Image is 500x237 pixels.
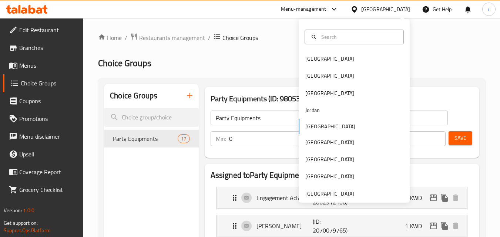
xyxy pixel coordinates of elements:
div: [GEOGRAPHIC_DATA] [305,172,354,180]
p: (ID: 2062912108) [313,189,350,207]
span: Menu disclaimer [19,132,78,141]
span: Choice Groups [222,33,258,42]
span: i [488,5,489,13]
a: Upsell [3,145,84,163]
a: Coverage Report [3,163,84,181]
span: Coupons [19,97,78,105]
button: edit [428,192,439,203]
a: Support.OpsPlatform [4,226,51,235]
p: [PERSON_NAME] [256,221,313,230]
li: Expand [211,184,473,212]
span: Save [454,133,466,143]
button: duplicate [439,192,450,203]
p: 1 KWD [405,193,428,202]
span: Promotions [19,114,78,123]
div: Jordan [305,106,320,114]
a: Coupons [3,92,84,110]
span: Menus [19,61,78,70]
p: 1 KWD [405,221,428,230]
a: Edit Restaurant [3,21,84,39]
div: Expand [217,187,467,209]
span: Grocery Checklist [19,185,78,194]
a: Grocery Checklist [3,181,84,199]
li: / [125,33,127,42]
div: Choices [178,134,189,143]
button: delete [450,192,461,203]
button: edit [428,220,439,231]
div: Party Equipments17 [104,130,198,148]
a: Restaurants management [130,33,205,43]
button: delete [450,220,461,231]
a: Choice Groups [3,74,84,92]
span: Party Equipments [113,134,178,143]
h3: Party Equipments (ID: 980534) [211,93,473,105]
span: 1.0.0 [23,206,34,215]
input: Search [318,33,399,41]
span: Get support on: [4,218,38,228]
input: search [104,108,198,127]
span: Branches [19,43,78,52]
a: Menus [3,57,84,74]
div: [GEOGRAPHIC_DATA] [361,5,410,13]
div: Menu-management [281,5,326,14]
span: Choice Groups [21,79,78,88]
a: Branches [3,39,84,57]
span: Upsell [19,150,78,159]
nav: breadcrumb [98,33,485,43]
a: Promotions [3,110,84,128]
span: Restaurants management [139,33,205,42]
p: Engagement Aclyric 1 [256,193,313,202]
div: [GEOGRAPHIC_DATA] [305,72,354,80]
button: duplicate [439,220,450,231]
div: [GEOGRAPHIC_DATA] [305,155,354,163]
a: Menu disclaimer [3,128,84,145]
div: [GEOGRAPHIC_DATA] [305,190,354,198]
div: [GEOGRAPHIC_DATA] [305,89,354,97]
div: [GEOGRAPHIC_DATA] [305,138,354,146]
div: Expand [217,215,467,237]
span: Coverage Report [19,167,78,176]
button: Save [449,131,472,145]
a: Home [98,33,122,42]
p: Min: [216,134,226,143]
span: Edit Restaurant [19,26,78,34]
span: Version: [4,206,22,215]
h2: Choice Groups [110,90,157,101]
h2: Assigned to Party Equipments [211,170,473,181]
span: 17 [178,135,189,142]
span: Choice Groups [98,55,151,71]
div: [GEOGRAPHIC_DATA] [305,55,354,63]
li: / [208,33,211,42]
p: (ID: 2070079765) [313,217,350,235]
